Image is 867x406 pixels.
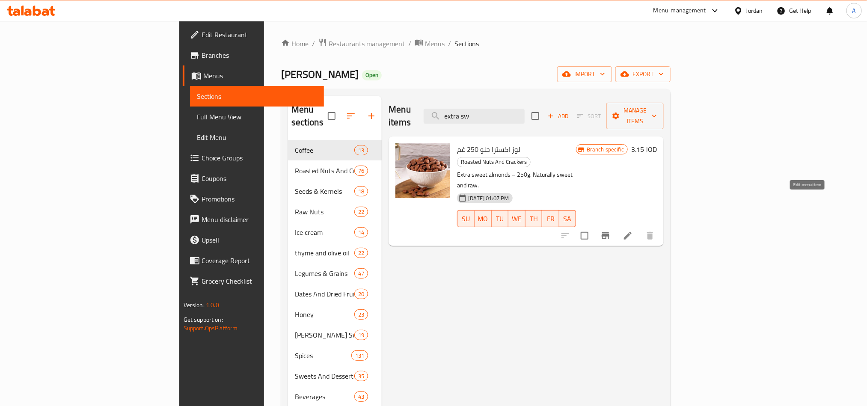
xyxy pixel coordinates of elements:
[354,166,368,176] div: items
[512,213,522,225] span: WE
[583,145,627,154] span: Branch specific
[288,140,382,160] div: Coffee13
[595,225,616,246] button: Branch-specific-item
[354,145,368,155] div: items
[281,38,671,49] nav: breadcrumb
[295,309,354,320] span: Honey
[542,210,559,227] button: FR
[631,143,657,155] h6: 3.15 JOD
[288,181,382,202] div: Seeds & Kernels18
[281,65,359,84] span: [PERSON_NAME]
[288,160,382,181] div: Roasted Nuts And Crackers76
[355,146,368,154] span: 13
[354,289,368,299] div: items
[295,330,354,340] div: Jubran Sweets
[288,243,382,263] div: thyme and olive oil22
[478,213,488,225] span: MO
[206,299,219,311] span: 1.0.0
[341,106,361,126] span: Sort sections
[355,311,368,319] span: 23
[457,143,520,156] span: لوز اكسترا حلو 250 غم
[457,157,531,167] div: Roasted Nuts And Crackers
[557,66,612,82] button: import
[295,227,354,237] span: Ice cream
[295,330,354,340] span: [PERSON_NAME] Sweets
[197,112,317,122] span: Full Menu View
[526,107,544,125] span: Select section
[355,187,368,196] span: 18
[354,330,368,340] div: items
[354,371,368,381] div: items
[190,86,324,107] a: Sections
[288,345,382,366] div: Spices131
[354,309,368,320] div: items
[395,143,450,198] img: لوز اكسترا حلو 250 غم
[572,110,606,123] span: Select section first
[564,69,605,80] span: import
[457,157,530,167] span: Roasted Nuts And Crackers
[202,255,317,266] span: Coverage Report
[355,249,368,257] span: 22
[389,103,413,129] h2: Menu items
[352,352,368,360] span: 131
[202,50,317,60] span: Branches
[544,110,572,123] button: Add
[457,210,474,227] button: SU
[295,371,354,381] span: Sweets And Desserts
[546,213,555,225] span: FR
[183,24,324,45] a: Edit Restaurant
[354,207,368,217] div: items
[613,105,657,127] span: Manage items
[615,66,671,82] button: export
[323,107,341,125] span: Select all sections
[184,314,223,325] span: Get support on:
[288,304,382,325] div: Honey23
[355,228,368,237] span: 14
[202,153,317,163] span: Choice Groups
[546,111,570,121] span: Add
[495,213,505,225] span: TU
[746,6,763,15] div: Jordan
[640,225,660,246] button: delete
[295,289,354,299] span: Dates And Dried Fruits
[295,268,354,279] div: Legumes & Grains
[288,222,382,243] div: Ice cream14
[576,227,594,245] span: Select to update
[492,210,508,227] button: TU
[183,168,324,189] a: Coupons
[288,263,382,284] div: Legumes & Grains47
[197,91,317,101] span: Sections
[295,166,354,176] div: Roasted Nuts And Crackers
[425,39,445,49] span: Menus
[202,276,317,286] span: Grocery Checklist
[355,331,368,339] span: 19
[202,235,317,245] span: Upsell
[183,45,324,65] a: Branches
[351,350,368,361] div: items
[461,213,471,225] span: SU
[622,69,664,80] span: export
[288,366,382,386] div: Sweets And Desserts35
[295,186,354,196] div: Seeds & Kernels
[295,145,354,155] div: Coffee
[184,323,238,334] a: Support.OpsPlatform
[354,186,368,196] div: items
[355,372,368,380] span: 35
[362,70,382,80] div: Open
[508,210,525,227] button: WE
[203,71,317,81] span: Menus
[288,202,382,222] div: Raw Nuts22
[295,350,351,361] div: Spices
[184,299,205,311] span: Version:
[653,6,706,16] div: Menu-management
[183,230,324,250] a: Upsell
[457,169,576,191] p: Extra sweet almonds – 250g. Naturally sweet and raw.
[852,6,856,15] span: A
[544,110,572,123] span: Add item
[355,393,368,401] span: 43
[424,109,525,124] input: search
[295,391,354,402] span: Beverages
